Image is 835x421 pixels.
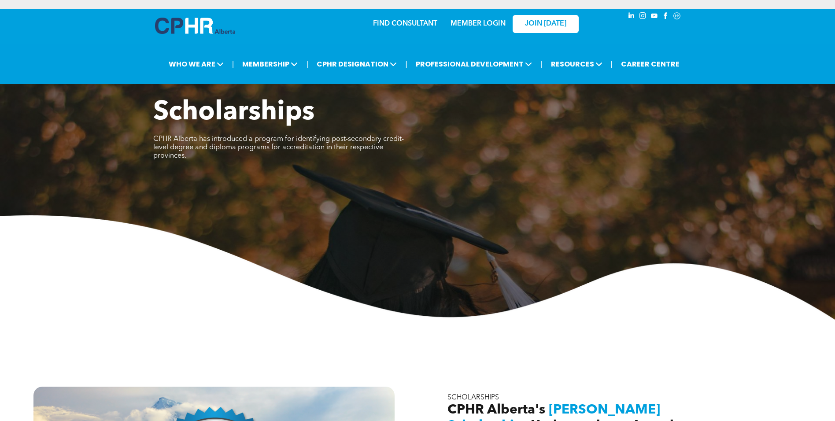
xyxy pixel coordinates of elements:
span: JOIN [DATE] [525,20,566,28]
a: Social network [672,11,682,23]
li: | [306,55,308,73]
span: WHO WE ARE [166,56,226,72]
a: FIND CONSULTANT [373,20,437,27]
a: youtube [649,11,659,23]
li: | [232,55,234,73]
a: instagram [638,11,647,23]
a: facebook [661,11,670,23]
a: JOIN [DATE] [513,15,579,33]
a: CAREER CENTRE [618,56,682,72]
span: MEMBERSHIP [240,56,300,72]
li: | [405,55,407,73]
span: RESOURCES [548,56,605,72]
span: Scholarships [153,100,314,126]
span: CPHR Alberta's [447,403,545,417]
span: CPHR DESIGNATION [314,56,399,72]
span: CPHR Alberta has introduced a program for identifying post-secondary credit-level degree and dipl... [153,136,404,159]
a: linkedin [626,11,636,23]
img: A blue and white logo for cp alberta [155,18,235,34]
li: | [540,55,543,73]
a: MEMBER LOGIN [451,20,506,27]
li: | [611,55,613,73]
span: PROFESSIONAL DEVELOPMENT [413,56,535,72]
span: SCHOLARSHIPS [447,394,499,401]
